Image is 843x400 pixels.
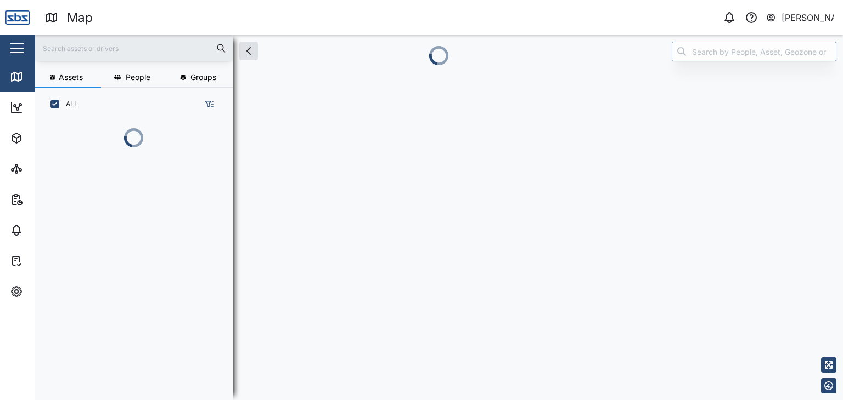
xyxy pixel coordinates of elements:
[190,73,216,81] span: Groups
[29,193,66,205] div: Reports
[29,224,63,236] div: Alarms
[59,73,83,81] span: Assets
[29,255,59,267] div: Tasks
[766,10,834,25] button: [PERSON_NAME]
[5,5,30,30] img: Main Logo
[672,42,836,61] input: Search by People, Asset, Geozone or Place
[29,101,78,113] div: Dashboard
[126,73,150,81] span: People
[782,11,834,25] div: [PERSON_NAME]
[29,163,55,175] div: Sites
[29,285,68,298] div: Settings
[42,40,226,56] input: Search assets or drivers
[67,8,93,27] div: Map
[29,71,53,83] div: Map
[59,100,78,108] label: ALL
[29,132,63,144] div: Assets
[44,164,232,391] div: grid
